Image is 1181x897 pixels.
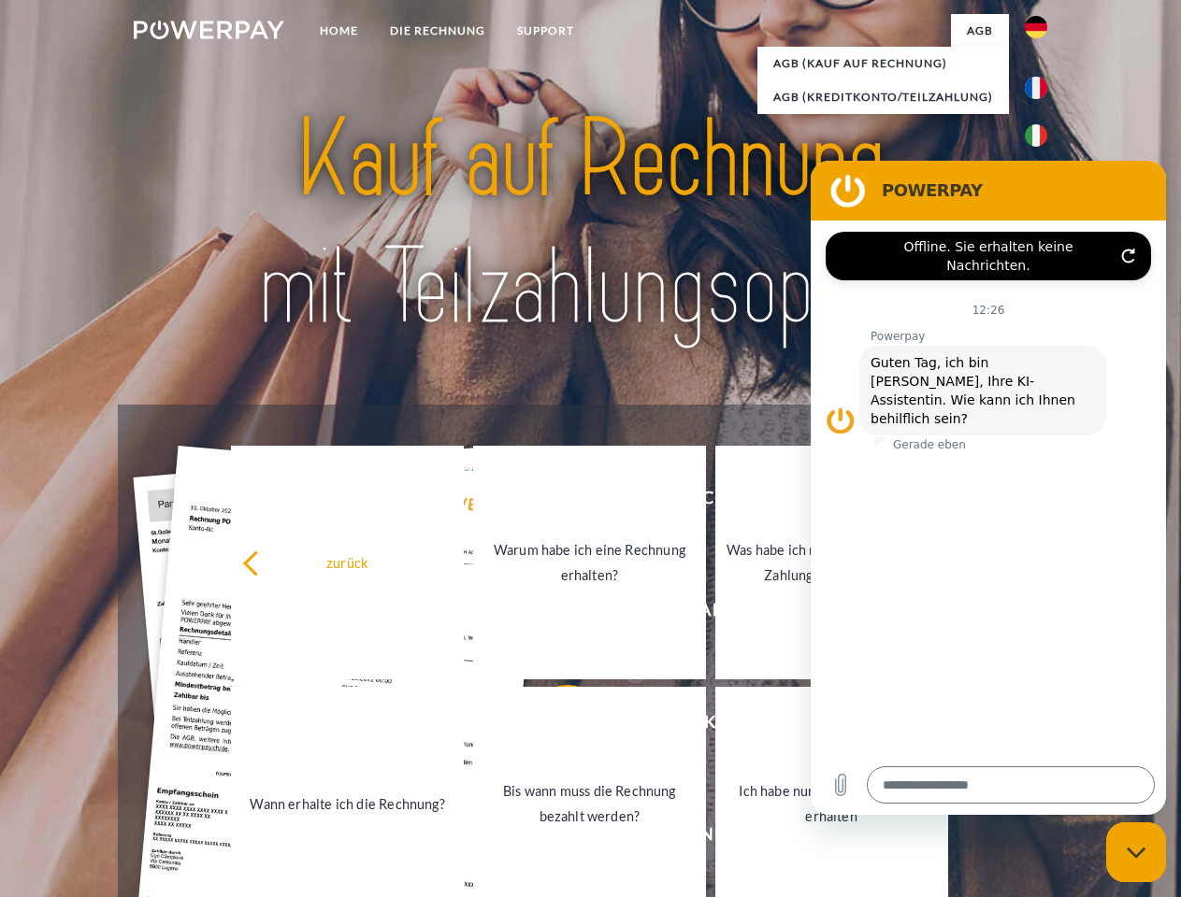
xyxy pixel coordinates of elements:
[757,80,1009,114] a: AGB (Kreditkonto/Teilzahlung)
[179,90,1002,358] img: title-powerpay_de.svg
[304,14,374,48] a: Home
[951,14,1009,48] a: agb
[727,778,937,829] div: Ich habe nur eine Teillieferung erhalten
[1106,822,1166,882] iframe: Schaltfläche zum Öffnen des Messaging-Fensters; Konversation läuft
[757,47,1009,80] a: AGB (Kauf auf Rechnung)
[484,537,695,588] div: Warum habe ich eine Rechnung erhalten?
[242,549,453,575] div: zurück
[715,446,948,679] a: Was habe ich noch offen, ist meine Zahlung eingegangen?
[242,790,453,816] div: Wann erhalte ich die Rechnung?
[374,14,501,48] a: DIE RECHNUNG
[484,778,695,829] div: Bis wann muss die Rechnung bezahlt werden?
[134,21,284,39] img: logo-powerpay-white.svg
[811,161,1166,815] iframe: Messaging-Fenster
[727,537,937,588] div: Was habe ich noch offen, ist meine Zahlung eingegangen?
[1025,124,1047,147] img: it
[1025,77,1047,99] img: fr
[501,14,590,48] a: SUPPORT
[1025,16,1047,38] img: de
